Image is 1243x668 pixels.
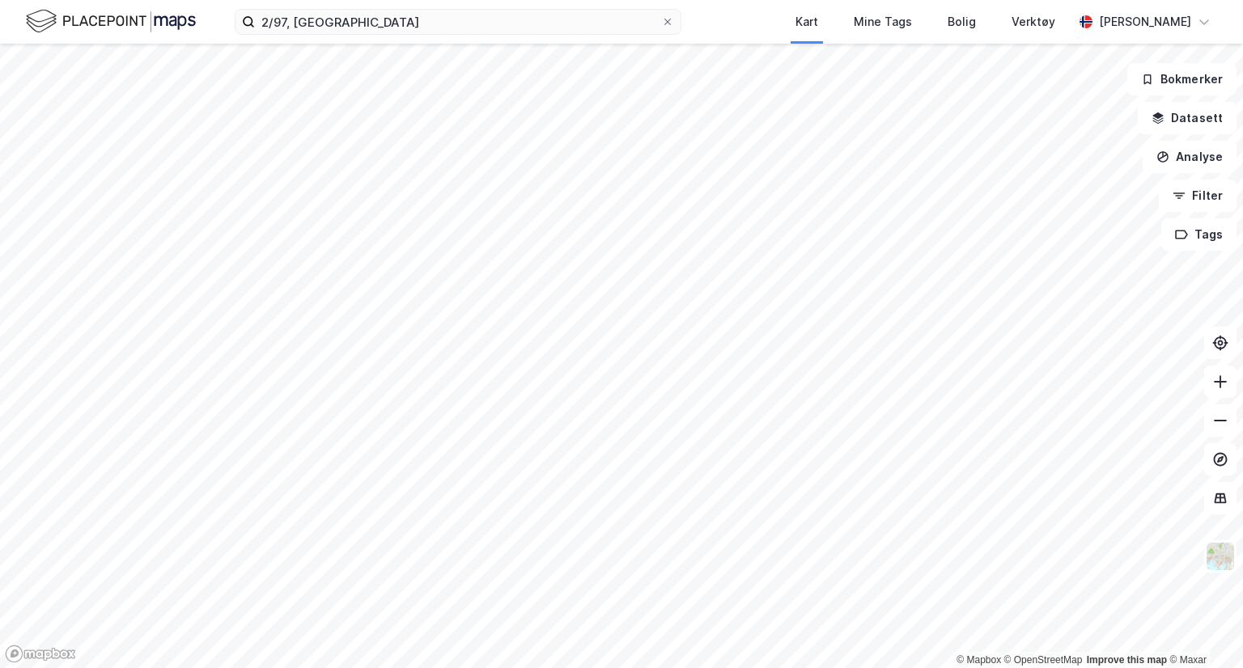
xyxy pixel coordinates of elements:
div: Bolig [948,12,976,32]
a: Mapbox [957,654,1001,666]
button: Bokmerker [1127,63,1237,95]
iframe: Chat Widget [1162,590,1243,668]
img: logo.f888ab2527a4732fd821a326f86c7f29.svg [26,7,196,36]
a: Improve this map [1087,654,1167,666]
div: Mine Tags [854,12,912,32]
button: Filter [1159,180,1237,212]
button: Tags [1161,218,1237,251]
a: OpenStreetMap [1004,654,1083,666]
div: [PERSON_NAME] [1099,12,1191,32]
a: Mapbox homepage [5,645,76,663]
img: Z [1205,541,1236,572]
input: Søk på adresse, matrikkel, gårdeiere, leietakere eller personer [255,10,661,34]
div: Kontrollprogram for chat [1162,590,1243,668]
button: Datasett [1138,102,1237,134]
div: Kart [795,12,818,32]
button: Analyse [1143,141,1237,173]
div: Verktøy [1012,12,1055,32]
